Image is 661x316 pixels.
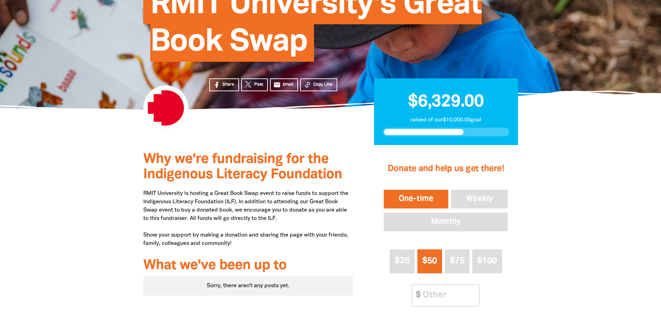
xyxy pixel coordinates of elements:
[450,257,465,265] span: $75
[382,188,450,210] button: One-time
[422,257,437,265] span: $50
[300,78,337,91] button: Copy Link
[222,82,234,88] span: Share
[445,249,469,273] button: $75
[209,78,239,91] a: Share
[143,153,342,181] span: Why we're fundraising for the Indigenous Literacy Foundation
[382,155,509,183] h2: Donate and help us get there!
[417,249,442,273] button: $50
[270,78,298,91] a: emailEmail
[143,276,353,296] div: Paginated content
[418,285,479,306] input: Other
[143,276,353,296] div: Sorry, there aren't any posts yet.
[241,78,268,91] a: Post
[273,81,281,88] i: email
[412,285,421,306] span: $
[143,258,353,273] h3: What we've been up to
[477,257,497,265] span: $100
[395,257,409,265] span: $25
[254,82,263,88] span: Post
[408,94,484,110] span: $6,329.00
[143,189,353,248] p: RMIT University is hosting a Great Book Swap event to raise funds to support the Indigenous Liter...
[283,82,293,88] span: Email
[390,249,414,273] button: $25
[383,116,509,124] p: raised of our $10,000.00 goal
[472,249,502,273] button: $100
[382,211,509,233] button: Monthly
[313,82,332,88] span: Copy Link
[450,188,509,210] button: Weekly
